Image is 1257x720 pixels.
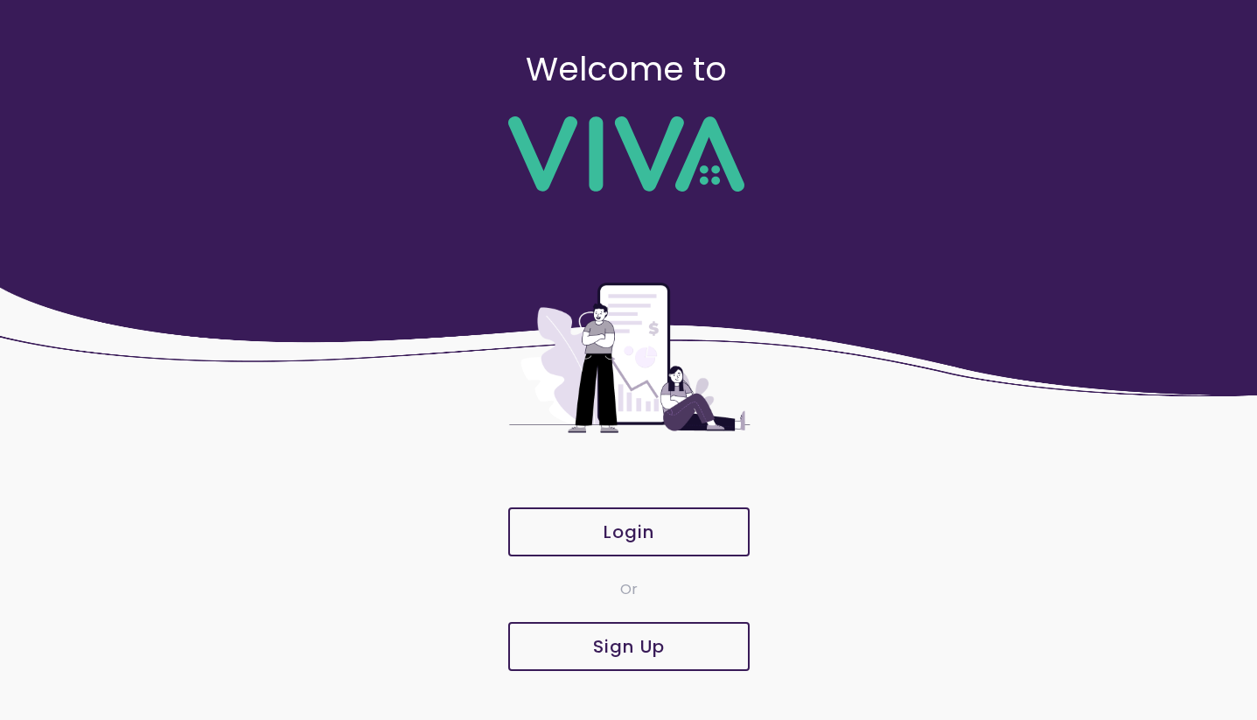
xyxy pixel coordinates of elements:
[508,507,750,556] ion-button: Login
[508,622,750,671] ion-button: Sign Up
[506,227,751,489] img: entry
[526,45,727,92] ion-text: Welcome to
[506,507,751,556] a: Login
[506,622,751,671] a: Sign Up
[620,579,638,599] ion-text: Or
